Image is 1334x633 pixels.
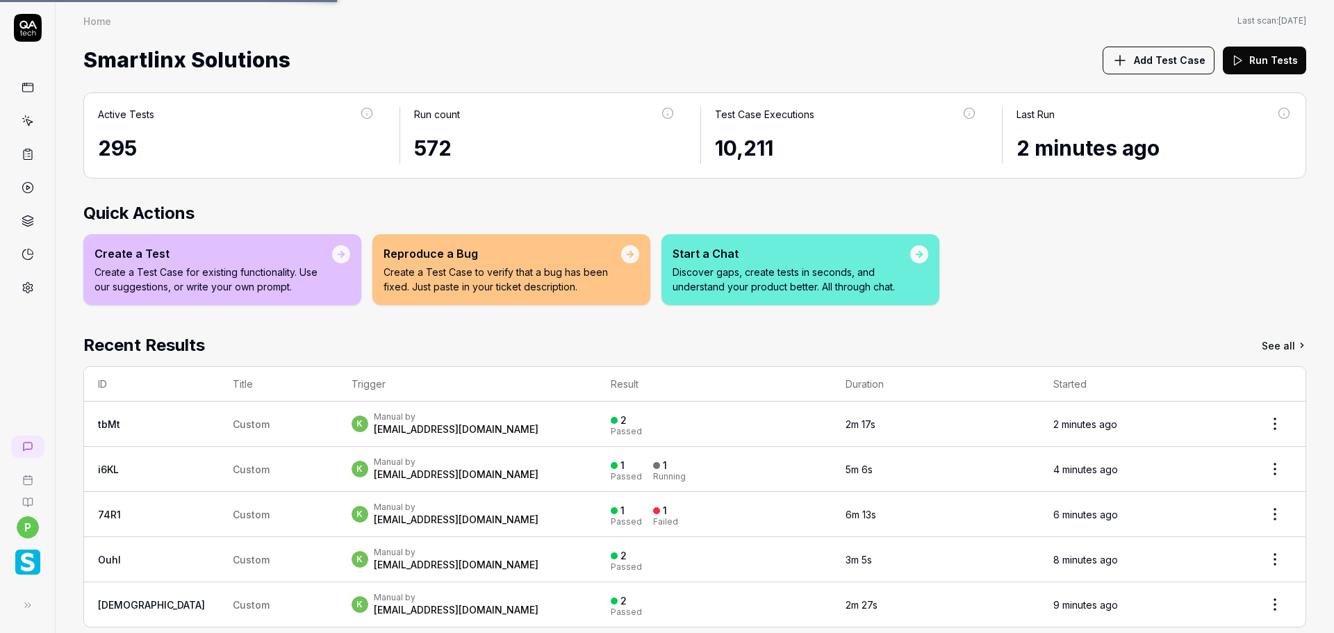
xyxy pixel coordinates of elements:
[1262,333,1306,358] a: See all
[653,472,686,481] div: Running
[597,367,832,402] th: Result
[11,436,44,458] a: New conversation
[6,539,49,577] button: Smartlinx Logo
[352,461,368,477] span: k
[611,427,642,436] div: Passed
[1223,47,1306,74] button: Run Tests
[611,563,642,571] div: Passed
[1016,135,1160,161] time: 2 minutes ago
[98,463,119,475] a: i6KL
[83,201,1306,226] h2: Quick Actions
[1278,15,1306,26] time: [DATE]
[1016,107,1055,122] div: Last Run
[653,518,678,526] div: Failed
[233,554,270,566] span: Custom
[846,463,873,475] time: 5m 6s
[384,265,621,294] p: Create a Test Case to verify that a bug has been fixed. Just paste in your ticket description.
[83,333,205,358] h2: Recent Results
[219,367,338,402] th: Title
[233,418,270,430] span: Custom
[384,245,621,262] div: Reproduce a Bug
[620,459,625,472] div: 1
[620,550,627,562] div: 2
[84,367,219,402] th: ID
[1053,599,1118,611] time: 9 minutes ago
[673,245,910,262] div: Start a Chat
[6,486,49,508] a: Documentation
[374,502,538,513] div: Manual by
[1237,15,1306,27] button: Last scan:[DATE]
[374,422,538,436] div: [EMAIL_ADDRESS][DOMAIN_NAME]
[611,608,642,616] div: Passed
[832,367,1039,402] th: Duration
[414,107,460,122] div: Run count
[374,411,538,422] div: Manual by
[846,509,876,520] time: 6m 13s
[715,107,814,122] div: Test Case Executions
[98,554,121,566] a: OuhI
[98,418,120,430] a: tbMt
[1237,15,1306,27] span: Last scan:
[611,518,642,526] div: Passed
[6,463,49,486] a: Book a call with us
[414,133,676,164] div: 572
[374,547,538,558] div: Manual by
[673,265,910,294] p: Discover gaps, create tests in seconds, and understand your product better. All through chat.
[83,14,111,28] div: Home
[83,42,290,79] span: Smartlinx Solutions
[352,506,368,523] span: k
[352,551,368,568] span: k
[1053,463,1118,475] time: 4 minutes ago
[1053,554,1118,566] time: 8 minutes ago
[1053,509,1118,520] time: 6 minutes ago
[374,558,538,572] div: [EMAIL_ADDRESS][DOMAIN_NAME]
[94,245,332,262] div: Create a Test
[663,459,667,472] div: 1
[1103,47,1214,74] button: Add Test Case
[611,472,642,481] div: Passed
[846,599,878,611] time: 2m 27s
[663,504,667,517] div: 1
[1053,418,1117,430] time: 2 minutes ago
[98,509,121,520] a: 74R1
[374,603,538,617] div: [EMAIL_ADDRESS][DOMAIN_NAME]
[620,414,627,427] div: 2
[715,133,977,164] div: 10,211
[338,367,597,402] th: Trigger
[620,595,627,607] div: 2
[374,457,538,468] div: Manual by
[846,418,875,430] time: 2m 17s
[374,513,538,527] div: [EMAIL_ADDRESS][DOMAIN_NAME]
[98,599,205,611] a: [DEMOGRAPHIC_DATA]
[1134,53,1205,67] span: Add Test Case
[17,516,39,539] button: p
[98,107,154,122] div: Active Tests
[233,463,270,475] span: Custom
[98,133,374,164] div: 295
[352,416,368,432] span: k
[233,509,270,520] span: Custom
[94,265,332,294] p: Create a Test Case for existing functionality. Use our suggestions, or write your own prompt.
[1039,367,1244,402] th: Started
[374,592,538,603] div: Manual by
[846,554,872,566] time: 3m 5s
[352,596,368,613] span: k
[233,599,270,611] span: Custom
[620,504,625,517] div: 1
[15,550,40,575] img: Smartlinx Logo
[374,468,538,482] div: [EMAIL_ADDRESS][DOMAIN_NAME]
